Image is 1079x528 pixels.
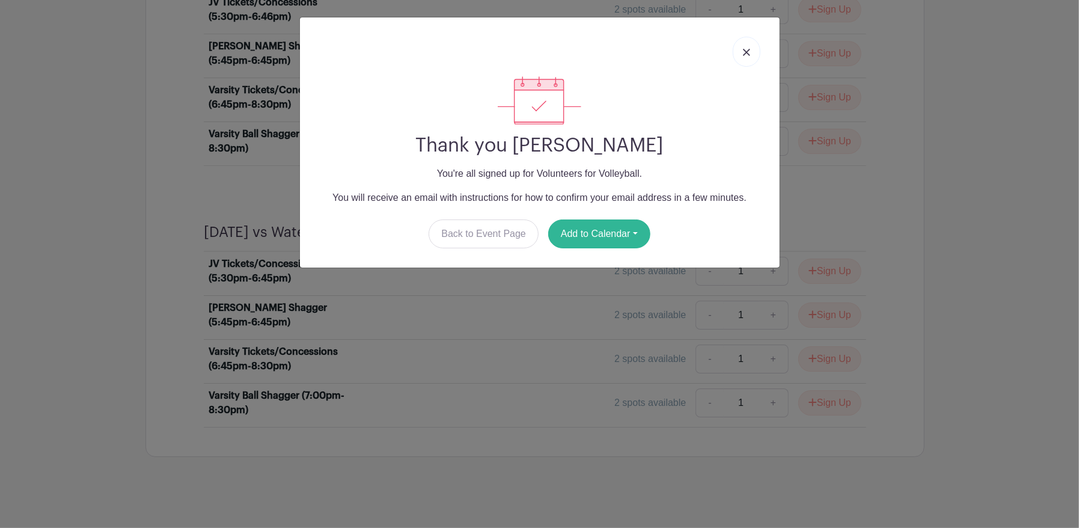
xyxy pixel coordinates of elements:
button: Add to Calendar [548,219,650,248]
img: close_button-5f87c8562297e5c2d7936805f587ecaba9071eb48480494691a3f1689db116b3.svg [743,49,750,56]
a: Back to Event Page [429,219,539,248]
p: You're all signed up for Volunteers for Volleyball. [310,167,770,181]
p: You will receive an email with instructions for how to confirm your email address in a few minutes. [310,191,770,205]
h2: Thank you [PERSON_NAME] [310,134,770,157]
img: signup_complete-c468d5dda3e2740ee63a24cb0ba0d3ce5d8a4ecd24259e683200fb1569d990c8.svg [498,76,581,124]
